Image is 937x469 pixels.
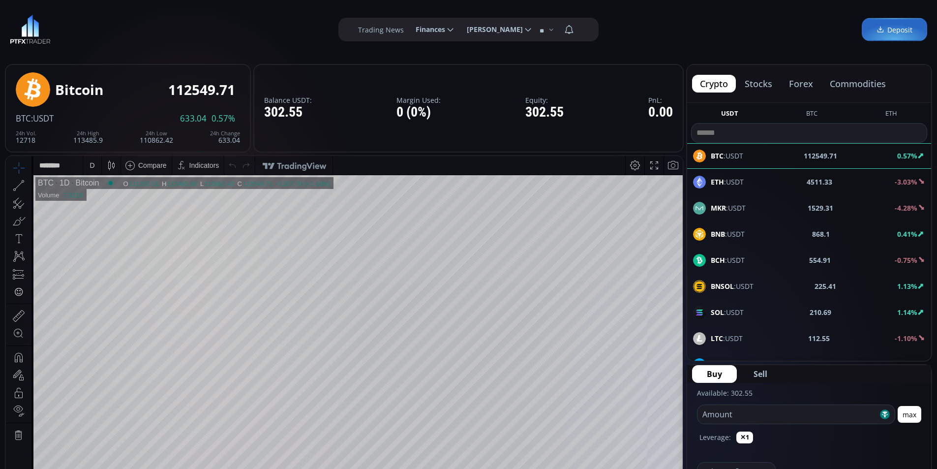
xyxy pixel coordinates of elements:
div: Compare [132,5,161,13]
div: 0.00 [648,105,673,120]
span: Buy [707,368,722,380]
div: BTC [32,23,48,31]
div: Toggle Percentage [625,390,638,409]
span: :USDT [711,255,745,265]
div: 1d [111,396,119,404]
b: 1529.31 [808,203,833,213]
b: 1.14% [897,308,917,317]
b: -3.03% [895,177,917,187]
div: H [156,24,161,31]
button: ✕1 [736,432,753,443]
b: LINK [711,360,727,369]
button: forex [781,75,821,93]
div: 24h Vol. [16,130,36,136]
button: crypto [692,75,736,93]
label: Equity: [525,96,564,104]
div: 0 (0%) [396,105,441,120]
div: O [117,24,122,31]
div: 633.04 [210,130,240,144]
a: Deposit [862,18,927,41]
button: USDT [717,109,742,121]
b: BNSOL [711,281,734,291]
div: Hide Drawings Toolbar [23,367,27,380]
label: Leverage: [699,432,731,442]
b: 1.13% [897,281,917,291]
button: BTC [802,109,821,121]
div: Toggle Auto Scale [655,390,675,409]
span: 17:30:55 (UTC) [565,396,612,404]
div: 12718 [16,130,36,144]
button: Sell [739,365,782,383]
b: -4.28% [895,203,917,213]
b: ETH [711,177,724,187]
div: 112549.71 [168,82,235,97]
button: commodities [822,75,894,93]
div: +1287.70 (+1.16%) [270,24,324,31]
b: 868.1 [812,229,830,239]
span: [PERSON_NAME] [460,20,523,39]
div: 113485.9 [73,130,103,144]
div: 1D [48,23,63,31]
span: :USDT [711,229,745,239]
div: 5y [35,396,43,404]
b: SOL [711,308,724,317]
div: log [642,396,651,404]
span: :USDT [711,281,754,291]
span: Finances [409,20,445,39]
b: 112.55 [808,333,830,344]
b: -1.10% [895,334,917,343]
button: 17:30:55 (UTC) [561,390,615,409]
div: 302.55 [525,105,564,120]
span: 633.04 [180,114,207,123]
b: LTC [711,334,723,343]
div: C [232,24,237,31]
div: 24h Low [140,130,173,136]
div: D [84,5,89,13]
span: 0.57% [212,114,235,123]
div: L [194,24,198,31]
span: :USDT [711,333,743,344]
b: 210.69 [810,307,831,317]
button: stocks [737,75,780,93]
label: Margin Used: [396,96,441,104]
div: 24h Change [210,130,240,136]
div: 302.55 [264,105,312,120]
button: ETH [881,109,901,121]
div: 113485.90 [161,24,191,31]
b: 2.06% [897,360,917,369]
span: Deposit [877,25,912,35]
b: BNB [711,229,725,239]
div: auto [658,396,671,404]
div: 1y [50,396,57,404]
span: :USDT [711,359,747,370]
b: MKR [711,203,726,213]
b: BCH [711,255,725,265]
label: Trading News [358,25,404,35]
div: Volume [32,35,53,43]
span: :USDT [711,177,744,187]
b: 0.41% [897,229,917,239]
div: Bitcoin [63,23,93,31]
b: 225.41 [815,281,836,291]
button: Buy [692,365,737,383]
div: 112549.71 [237,24,267,31]
label: Balance USDT: [264,96,312,104]
div: 3m [64,396,73,404]
b: 554.91 [809,255,831,265]
b: -0.75% [895,255,917,265]
b: 24.8 [815,359,829,370]
button: max [898,406,921,423]
div: 111262.01 [123,24,153,31]
div: Bitcoin [55,82,103,97]
span: :USDT [711,203,746,213]
span: :USDT [711,307,744,317]
label: PnL: [648,96,673,104]
div: Indicators [183,5,213,13]
img: LOGO [10,15,51,44]
div: 110862.42 [140,130,173,144]
div:  [9,131,17,141]
span: :USDT [31,113,54,124]
span: BTC [16,113,31,124]
div: 24h High [73,130,103,136]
